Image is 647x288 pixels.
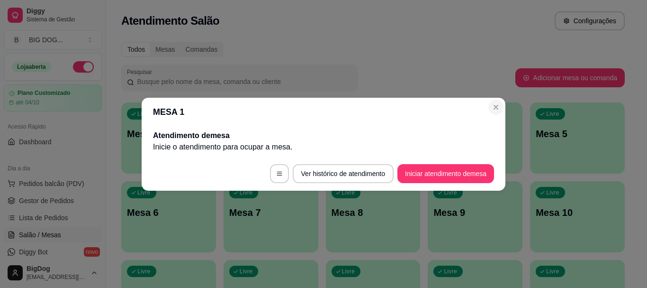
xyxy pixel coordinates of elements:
[142,98,505,126] header: MESA 1
[488,100,503,115] button: Close
[397,164,494,183] button: Iniciar atendimento demesa
[153,141,494,153] p: Inicie o atendimento para ocupar a mesa .
[293,164,394,183] button: Ver histórico de atendimento
[153,130,494,141] h2: Atendimento de mesa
